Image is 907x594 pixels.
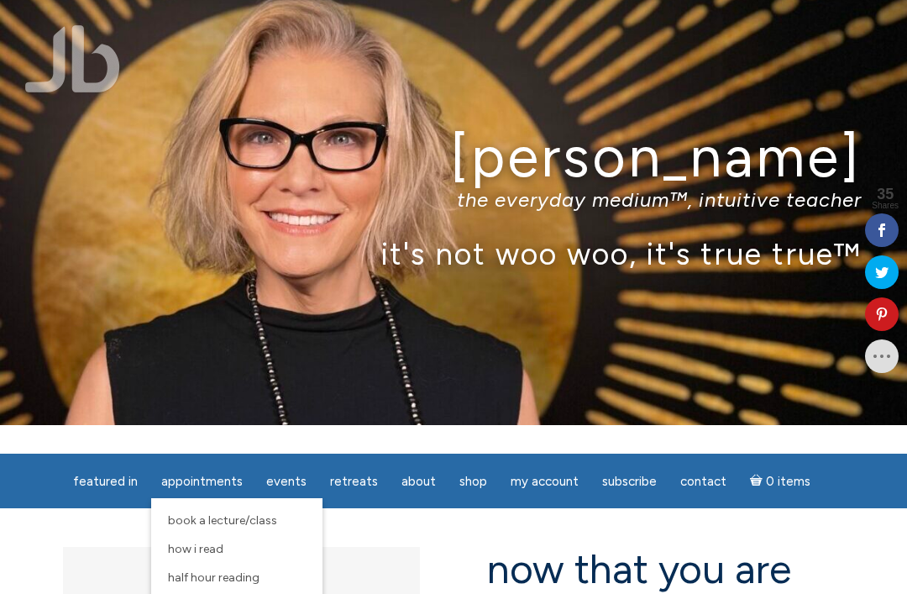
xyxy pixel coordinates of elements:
a: featured in [63,465,148,498]
img: Jamie Butler. The Everyday Medium [25,25,120,92]
a: Retreats [320,465,388,498]
a: Book a Lecture/Class [160,507,314,535]
span: Half Hour Reading [168,570,260,585]
span: Shop [459,474,487,489]
span: Book a Lecture/Class [168,513,277,528]
a: Half Hour Reading [160,564,314,592]
span: How I Read [168,542,223,556]
a: Shop [449,465,497,498]
span: About [401,474,436,489]
p: the everyday medium™, intuitive teacher [45,187,862,212]
a: Cart0 items [740,464,820,498]
a: Contact [670,465,737,498]
span: 35 [872,187,899,202]
a: About [391,465,446,498]
span: Subscribe [602,474,657,489]
span: Contact [680,474,726,489]
p: it's not woo woo, it's true true™ [45,235,862,271]
i: Cart [750,474,766,489]
a: Appointments [151,465,253,498]
span: featured in [73,474,138,489]
span: Shares [872,202,899,210]
a: How I Read [160,535,314,564]
a: My Account [501,465,589,498]
a: Subscribe [592,465,667,498]
span: Retreats [330,474,378,489]
span: 0 items [766,476,810,488]
span: Events [266,474,307,489]
span: My Account [511,474,579,489]
h1: [PERSON_NAME] [45,125,862,188]
a: Events [256,465,317,498]
span: Appointments [161,474,243,489]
